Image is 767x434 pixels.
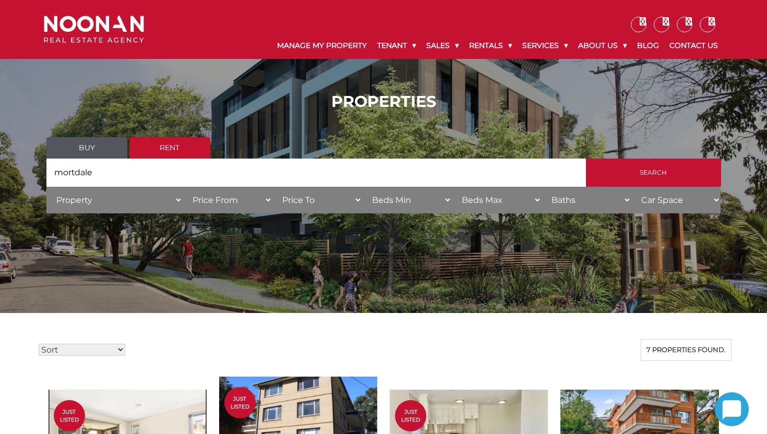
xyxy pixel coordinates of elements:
a: About Us [573,32,632,59]
span: Just Listed [224,395,256,411]
span: Just Listed [54,408,85,424]
a: Buy [46,137,127,159]
select: Sort Listings [39,344,125,356]
div: 7 properties found. [641,339,732,361]
a: Blog [632,32,664,59]
a: Manage My Property [272,32,372,59]
a: Contact Us [664,32,723,59]
input: Search by suburb, postcode or area [46,159,586,187]
a: Sales [421,32,464,59]
h1: PROPERTIES [46,92,721,111]
a: Rent [129,137,210,159]
img: Noonan Real Estate Agency [44,16,144,43]
input: Search [586,159,721,187]
a: Tenant [372,32,421,59]
a: Rentals [464,32,517,59]
a: Services [517,32,573,59]
span: Just Listed [395,408,426,424]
